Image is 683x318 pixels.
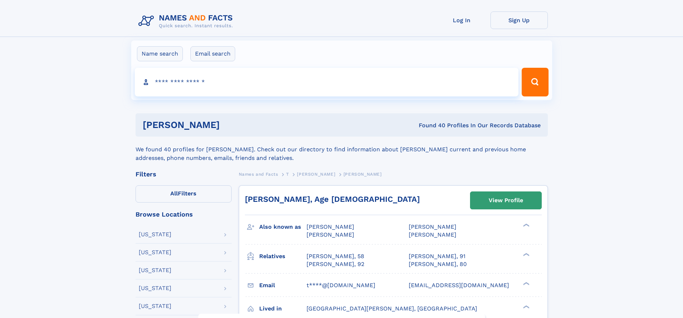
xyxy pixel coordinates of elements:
h1: [PERSON_NAME] [143,120,319,129]
input: search input [135,68,519,96]
a: [PERSON_NAME], 58 [307,252,364,260]
a: [PERSON_NAME], 80 [409,260,467,268]
a: View Profile [470,192,541,209]
button: Search Button [522,68,548,96]
span: [EMAIL_ADDRESS][DOMAIN_NAME] [409,282,509,289]
a: T [286,170,289,179]
span: [PERSON_NAME] [409,223,456,230]
span: [GEOGRAPHIC_DATA][PERSON_NAME], [GEOGRAPHIC_DATA] [307,305,477,312]
div: Found 40 Profiles In Our Records Database [319,122,541,129]
a: Names and Facts [239,170,278,179]
div: [US_STATE] [139,232,171,237]
a: Log In [433,11,490,29]
label: Name search [137,46,183,61]
a: Sign Up [490,11,548,29]
img: Logo Names and Facts [136,11,239,31]
div: [US_STATE] [139,303,171,309]
div: ❯ [521,304,530,309]
label: Filters [136,185,232,203]
span: [PERSON_NAME] [343,172,382,177]
div: ❯ [521,252,530,257]
a: [PERSON_NAME] [297,170,335,179]
div: [US_STATE] [139,250,171,255]
span: All [170,190,178,197]
div: ❯ [521,281,530,286]
span: [PERSON_NAME] [409,231,456,238]
label: Email search [190,46,235,61]
div: We found 40 profiles for [PERSON_NAME]. Check out our directory to find information about [PERSON... [136,137,548,162]
h3: Lived in [259,303,307,315]
a: [PERSON_NAME], Age [DEMOGRAPHIC_DATA] [245,195,420,204]
div: View Profile [489,192,523,209]
div: Filters [136,171,232,177]
h3: Relatives [259,250,307,262]
span: [PERSON_NAME] [307,223,354,230]
h3: Also known as [259,221,307,233]
h3: Email [259,279,307,291]
div: ❯ [521,223,530,228]
a: [PERSON_NAME], 91 [409,252,465,260]
span: [PERSON_NAME] [307,231,354,238]
div: [US_STATE] [139,285,171,291]
span: [PERSON_NAME] [297,172,335,177]
div: [US_STATE] [139,267,171,273]
div: Browse Locations [136,211,232,218]
a: [PERSON_NAME], 92 [307,260,364,268]
span: T [286,172,289,177]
